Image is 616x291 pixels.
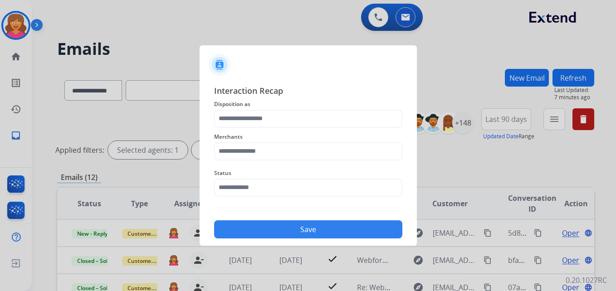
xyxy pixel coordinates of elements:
span: Disposition as [214,99,402,110]
span: Status [214,168,402,179]
img: contactIcon [209,54,230,76]
span: Interaction Recap [214,84,402,99]
button: Save [214,220,402,238]
p: 0.20.1027RC [566,275,607,286]
span: Merchants [214,131,402,142]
